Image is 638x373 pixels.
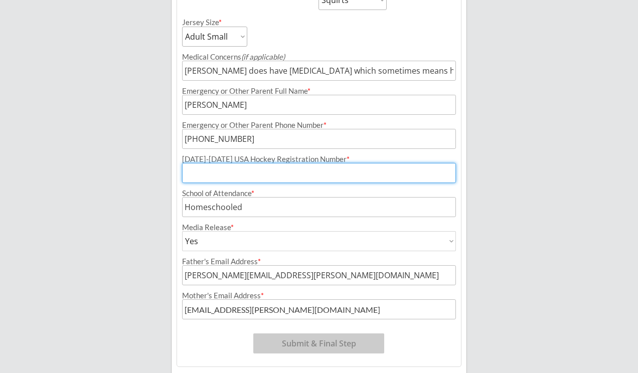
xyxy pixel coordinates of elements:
[182,155,456,163] div: [DATE]-[DATE] USA Hockey Registration Number
[182,19,234,26] div: Jersey Size
[182,292,456,299] div: Mother's Email Address
[182,121,456,129] div: Emergency or Other Parent Phone Number
[182,224,456,231] div: Media Release
[182,61,456,81] input: Allergies, injuries, etc.
[182,258,456,265] div: Father's Email Address
[182,53,456,61] div: Medical Concerns
[253,333,384,353] button: Submit & Final Step
[182,190,456,197] div: School of Attendance
[182,87,456,95] div: Emergency or Other Parent Full Name
[241,52,285,61] em: (if applicable)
